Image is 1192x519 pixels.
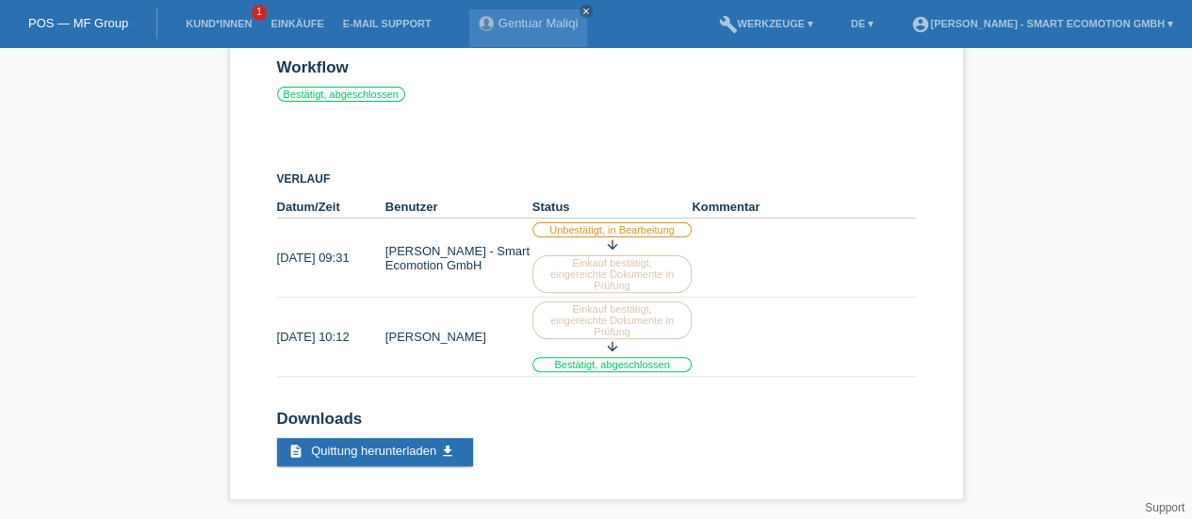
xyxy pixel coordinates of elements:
label: Unbestätigt, in Bearbeitung [532,222,693,237]
a: E-Mail Support [334,18,441,29]
span: Quittung herunterladen [311,444,436,458]
i: description [288,444,303,459]
label: Bestätigt, abgeschlossen [532,357,693,372]
td: [PERSON_NAME] [385,298,532,377]
td: [DATE] 09:31 [277,219,385,298]
a: Gentuar Maliqi [498,16,579,30]
a: account_circle[PERSON_NAME] - Smart Ecomotion GmbH ▾ [902,18,1183,29]
a: buildWerkzeuge ▾ [709,18,823,29]
span: 1 [252,5,267,21]
a: description Quittung herunterladen get_app [277,438,473,466]
th: Benutzer [385,196,532,219]
td: [DATE] 10:12 [277,298,385,377]
label: Einkauf bestätigt, eingereichte Dokumente in Prüfung [532,255,693,293]
i: build [718,15,737,34]
a: Support [1145,501,1184,514]
i: arrow_downward [604,339,619,354]
a: Einkäufe [261,18,333,29]
h2: Workflow [277,58,916,87]
label: Bestätigt, abgeschlossen [277,87,405,102]
i: account_circle [911,15,930,34]
th: Status [532,196,693,219]
a: Kund*innen [176,18,261,29]
a: POS — MF Group [28,16,128,30]
th: Datum/Zeit [277,196,385,219]
h3: Verlauf [277,172,916,187]
i: arrow_downward [604,237,619,252]
a: DE ▾ [841,18,883,29]
i: get_app [440,444,455,459]
h2: Downloads [277,410,916,438]
th: Kommentar [692,196,915,219]
td: [PERSON_NAME] - Smart Ecomotion GmbH [385,219,532,298]
a: close [580,5,593,18]
i: close [581,7,591,16]
label: Einkauf bestätigt, eingereichte Dokumente in Prüfung [532,301,693,339]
